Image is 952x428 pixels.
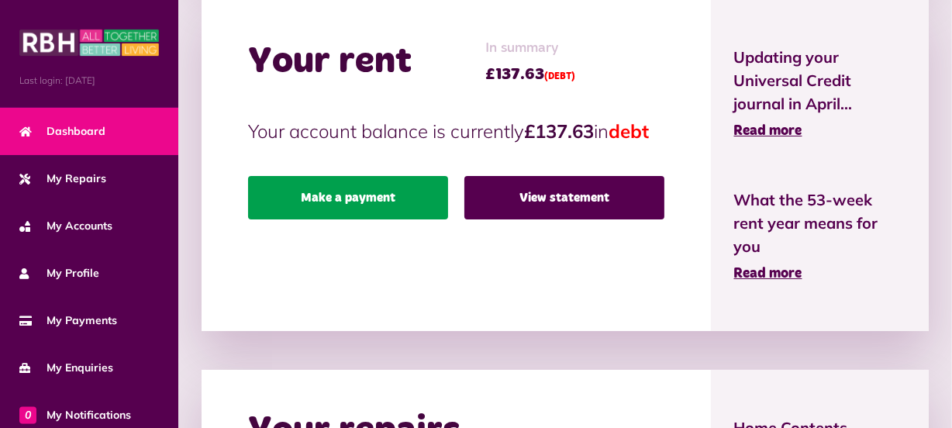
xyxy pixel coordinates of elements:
h2: Your rent [248,40,412,85]
span: My Payments [19,312,117,329]
span: £137.63 [485,63,575,86]
a: What the 53-week rent year means for you Read more [734,188,905,285]
a: Make a payment [248,176,448,219]
a: Updating your Universal Credit journal in April... Read more [734,46,905,142]
span: debt [609,119,649,143]
strong: £137.63 [524,119,594,143]
span: Dashboard [19,123,105,140]
span: Read more [734,267,802,281]
img: MyRBH [19,27,159,58]
span: (DEBT) [544,72,575,81]
span: What the 53-week rent year means for you [734,188,905,258]
span: Last login: [DATE] [19,74,159,88]
span: 0 [19,406,36,423]
span: Updating your Universal Credit journal in April... [734,46,905,116]
span: In summary [485,38,575,59]
span: My Repairs [19,171,106,187]
a: View statement [464,176,664,219]
span: My Profile [19,265,99,281]
span: Read more [734,124,802,138]
span: My Notifications [19,407,131,423]
span: My Enquiries [19,360,113,376]
span: My Accounts [19,218,112,234]
p: Your account balance is currently in [248,117,664,145]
